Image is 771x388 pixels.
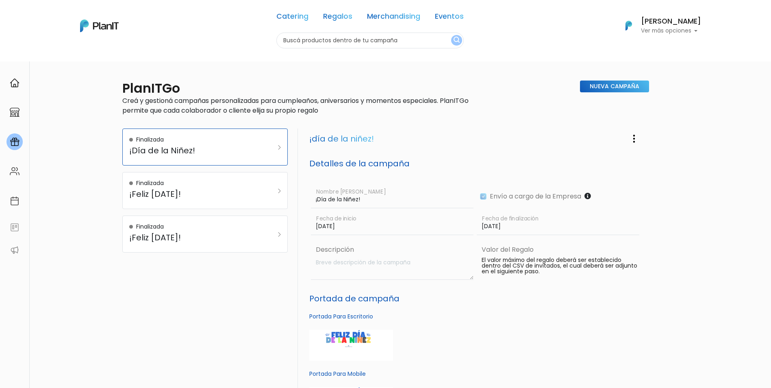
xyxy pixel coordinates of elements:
[615,15,701,36] button: PlanIt Logo [PERSON_NAME] Ver más opciones
[311,185,473,208] input: Nombre de Campaña
[10,196,20,206] img: calendar-87d922413cdce8b2cf7b7f5f62616a5cf9e4887200fb71536465627b3292af00.svg
[10,137,20,147] img: campaigns-02234683943229c281be62815700db0a1741e53638e28bf9629b52c665b00959.svg
[454,37,460,44] img: search_button-432b6d5273f82d61273b3651a40e1bd1b912527efae98b1b7a1b2c0702e16a8d.svg
[580,81,649,92] a: Nueva Campaña
[278,189,281,193] img: arrow_right-9280cc79ecefa84298781467ce90b80af3baf8c02d32ced3b0099fbab38e4a3c.svg
[620,17,638,35] img: PlanIt Logo
[10,166,20,176] img: people-662611757002400ad9ed0e3c099ab2801c6687ba6c219adb57efc949bc21e19d.svg
[10,245,20,255] img: partners-52edf745621dab592f3b2c58e3bca9d71375a7ef29c3b500c9f145b62cc070d4.svg
[278,145,281,150] img: arrow_right-9280cc79ecefa84298781467ce90b80af3baf8c02d32ced3b0099fbab38e4a3c.svg
[122,172,288,209] a: Finalizada ¡Feliz [DATE]!
[276,33,464,48] input: Buscá productos dentro de tu campaña
[10,222,20,232] img: feedback-78b5a0c8f98aac82b08bfc38622c3050aee476f2c9584af64705fc4e61158814.svg
[477,211,639,235] input: Fecha de finalización
[482,257,639,275] p: El valor máximo del regalo deberá ser establecido dentro del CSV de invitados, el cual deberá ser...
[10,78,20,88] img: home-e721727adea9d79c4d83392d1f703f7f8bce08238fde08b1acbfd93340b81755.svg
[641,18,701,25] h6: [PERSON_NAME]
[486,192,581,201] label: Envío a cargo de la Empresa
[122,81,180,96] h2: PlanITGo
[80,20,119,32] img: PlanIt Logo
[629,134,639,144] img: three-dots-vertical-1c7d3df731e7ea6fb33cf85414993855b8c0a129241e2961993354d720c67b51.svg
[309,371,644,377] h6: Portada Para Mobile
[136,135,164,144] p: Finalizada
[309,159,644,168] h5: Detalles de la campaña
[122,216,288,253] a: Finalizada ¡Feliz [DATE]!
[129,146,258,155] h5: ¡Día de la Niñez!
[122,96,473,116] p: Creá y gestioná campañas personalizadas para cumpleaños, aniversarios y momentos especiales. Plan...
[311,211,473,235] input: Fecha de inicio
[122,129,288,166] a: Finalizada ¡Día de la Niñez!
[482,245,534,255] label: Valor del Regalo
[136,179,164,187] p: Finalizada
[435,13,464,23] a: Eventos
[309,313,644,320] h6: Portada Para Escritorio
[309,134,374,144] h3: ¡día de la niñez!
[278,232,281,237] img: arrow_right-9280cc79ecefa84298781467ce90b80af3baf8c02d32ced3b0099fbab38e4a3c.svg
[136,222,164,231] p: Finalizada
[641,28,701,34] p: Ver más opciones
[309,294,644,303] h5: Portada de campaña
[367,13,420,23] a: Merchandising
[10,107,20,117] img: marketplace-4ceaa7011d94191e9ded77b95e3339b90024bf715f7c57f8cf31f2d8c509eaba.svg
[129,233,258,242] h5: ¡Feliz [DATE]!
[309,330,393,361] img: FEL%C3%8DZ_D%C3%8DA.png
[313,245,473,255] label: Descripción
[323,13,352,23] a: Regalos
[129,189,258,199] h5: ¡Feliz [DATE]!
[276,13,308,23] a: Catering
